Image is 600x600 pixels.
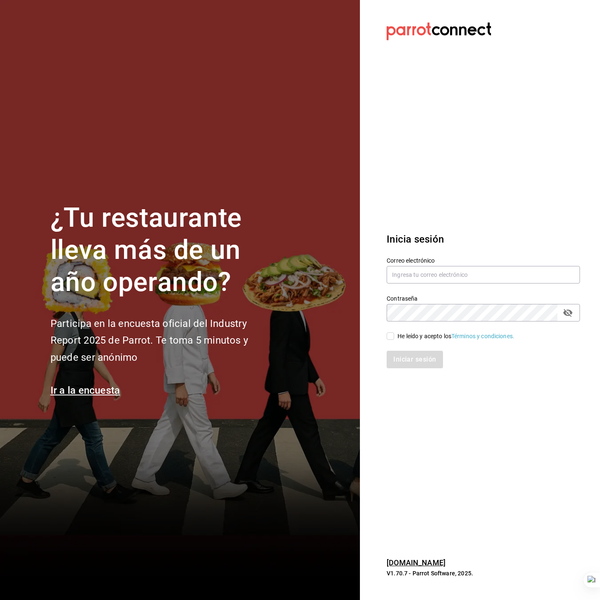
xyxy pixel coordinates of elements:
[51,315,276,366] h2: Participa en la encuesta oficial del Industry Report 2025 de Parrot. Te toma 5 minutos y puede se...
[561,306,575,320] button: passwordField
[387,296,580,301] label: Contraseña
[387,266,580,284] input: Ingresa tu correo electrónico
[451,333,514,339] a: Términos y condiciones.
[397,332,514,341] div: He leído y acepto los
[387,569,580,577] p: V1.70.7 - Parrot Software, 2025.
[387,558,446,567] a: [DOMAIN_NAME]
[51,202,276,298] h1: ¿Tu restaurante lleva más de un año operando?
[387,258,580,263] label: Correo electrónico
[387,232,580,247] h3: Inicia sesión
[51,385,120,396] a: Ir a la encuesta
